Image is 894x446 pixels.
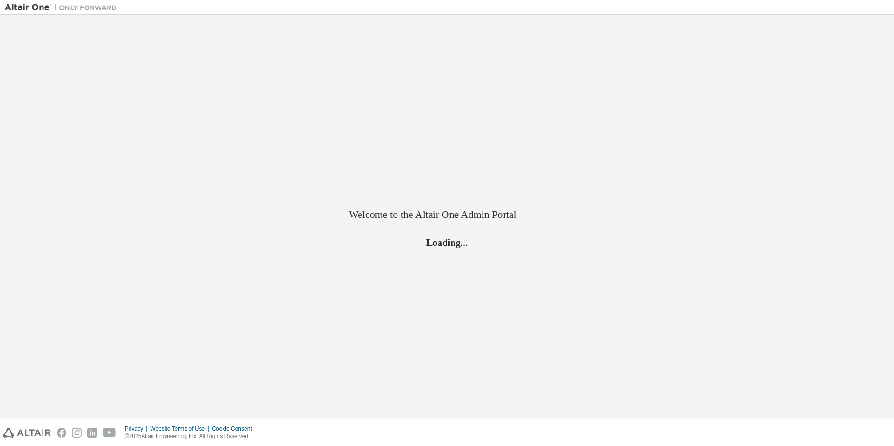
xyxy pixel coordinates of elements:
[103,428,116,438] img: youtube.svg
[125,425,150,432] div: Privacy
[349,237,545,249] h2: Loading...
[5,3,122,12] img: Altair One
[72,428,82,438] img: instagram.svg
[150,425,212,432] div: Website Terms of Use
[349,208,545,221] h2: Welcome to the Altair One Admin Portal
[3,428,51,438] img: altair_logo.svg
[87,428,97,438] img: linkedin.svg
[125,432,258,440] p: © 2025 Altair Engineering, Inc. All Rights Reserved.
[212,425,257,432] div: Cookie Consent
[57,428,66,438] img: facebook.svg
